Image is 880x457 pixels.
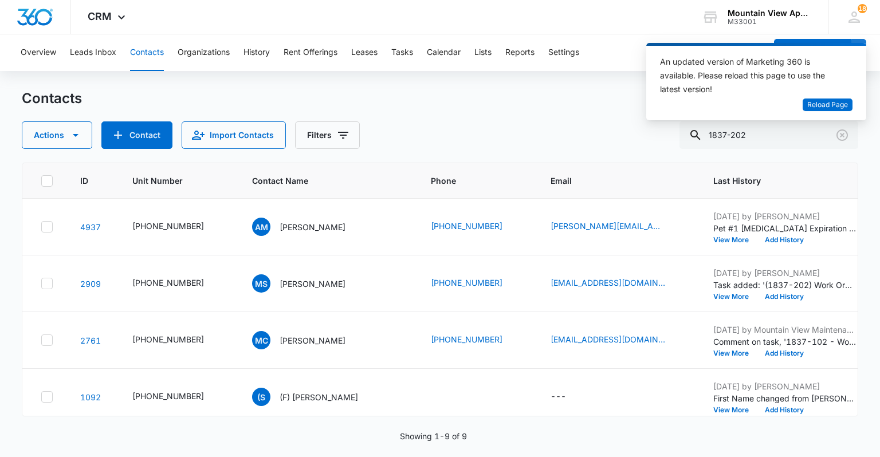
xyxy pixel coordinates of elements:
button: Calendar [427,34,461,71]
div: Contact Name - Maverick Contreras - Select to Edit Field [252,331,366,349]
button: Add Contact [101,121,172,149]
div: Email - struedel.stone@gmail.com - Select to Edit Field [551,277,686,290]
p: Comment on task, '1837-102 - Work Order ' "Good to go here and space heaters have been picked up.... [713,336,857,348]
button: Add History [757,407,812,413]
div: Email - andrew.lmendizabal@gmail.com - Select to Edit Field [551,220,686,234]
div: Contact Name - Andrew Mendizabal - Select to Edit Field [252,218,366,236]
span: MS [252,274,270,293]
a: [PHONE_NUMBER] [431,333,502,345]
button: Actions [22,121,92,149]
div: [PHONE_NUMBER] [132,220,204,232]
span: Phone [431,175,506,187]
span: (S [252,388,270,406]
button: View More [713,237,757,243]
div: Phone - (720) 291-6289 - Select to Edit Field [431,220,523,234]
a: [PERSON_NAME][EMAIL_ADDRESS][DOMAIN_NAME] [551,220,665,232]
span: Unit Number [132,175,225,187]
a: [EMAIL_ADDRESS][DOMAIN_NAME] [551,333,665,345]
div: [PHONE_NUMBER] [132,333,204,345]
span: Email [551,175,669,187]
div: Unit Number - 545-1837-202 - Select to Edit Field [132,277,225,290]
p: [DATE] by Mountain View Maintenance [713,324,857,336]
button: Add Contact [774,39,851,66]
button: Lists [474,34,492,71]
div: Email - maverickc6@live.com - Select to Edit Field [551,333,686,347]
div: Unit Number - 545-1837-203 - Select to Edit Field [132,220,225,234]
a: [PHONE_NUMBER] [431,277,502,289]
span: ID [80,175,88,187]
button: Tasks [391,34,413,71]
button: Reload Page [803,99,852,112]
span: Last History [713,175,840,187]
span: Reload Page [807,100,848,111]
p: First Name changed from [PERSON_NAME] to (F) [PERSON_NAME]. [713,392,857,404]
p: [PERSON_NAME] [280,334,345,346]
span: 18 [858,4,867,13]
button: Leases [351,34,378,71]
div: account name [728,9,811,18]
div: Phone - (503) 269-8719 - Select to Edit Field [431,333,523,347]
span: AM [252,218,270,236]
button: Import Contacts [182,121,286,149]
a: Navigate to contact details page for (F) Shawn Sheridan [80,392,101,402]
button: History [243,34,270,71]
div: Phone - (303) 435-1090 - Select to Edit Field [431,277,523,290]
p: [PERSON_NAME] [280,278,345,290]
p: Task added: '(1837-202) Work Order ' [713,279,857,291]
p: Pet #1 [MEDICAL_DATA] Expiration Date changed from [DATE] to [DATE]. [713,222,857,234]
div: Contact Name - Matthew Stone - Select to Edit Field [252,274,366,293]
button: Add History [757,237,812,243]
p: [DATE] by [PERSON_NAME] [713,267,857,279]
p: Showing 1-9 of 9 [400,430,467,442]
div: --- [551,390,566,404]
div: Phone - (303) 505-7351 (303) 505-7351 - Select to Edit Field [431,395,451,408]
button: View More [713,350,757,357]
p: (F) [PERSON_NAME] [280,391,358,403]
button: Contacts [130,34,164,71]
div: notifications count [858,4,867,13]
a: [PHONE_NUMBER] [431,220,502,232]
button: View More [713,407,757,413]
button: View More [713,293,757,300]
input: Search Contacts [679,121,858,149]
a: [EMAIL_ADDRESS][DOMAIN_NAME] [551,277,665,289]
a: Navigate to contact details page for Matthew Stone [80,279,101,289]
button: Overview [21,34,56,71]
p: [PERSON_NAME] [280,221,345,233]
span: Contact Name [252,175,387,187]
p: [DATE] by [PERSON_NAME] [713,380,857,392]
span: CRM [88,10,112,22]
button: Leads Inbox [70,34,116,71]
h1: Contacts [22,90,82,107]
button: Clear [833,126,851,144]
div: An updated version of Marketing 360 is available. Please reload this page to use the latest version! [660,55,839,96]
div: [PHONE_NUMBER] [132,390,204,402]
div: [PHONE_NUMBER] [132,277,204,289]
div: account id [728,18,811,26]
button: Settings [548,34,579,71]
div: Unit Number - 545-1837-203 - Select to Edit Field [132,390,225,404]
a: Navigate to contact details page for Maverick Contreras [80,336,101,345]
p: [DATE] by [PERSON_NAME] [713,210,857,222]
a: Navigate to contact details page for Andrew Mendizabal [80,222,101,232]
button: Add History [757,293,812,300]
button: Rent Offerings [284,34,337,71]
div: Unit Number - 545-1837-102 - Select to Edit Field [132,333,225,347]
div: Email - - Select to Edit Field [551,390,587,404]
button: Reports [505,34,535,71]
button: Organizations [178,34,230,71]
button: Add History [757,350,812,357]
span: MC [252,331,270,349]
div: Contact Name - (F) Shawn Sheridan - Select to Edit Field [252,388,379,406]
button: Filters [295,121,360,149]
